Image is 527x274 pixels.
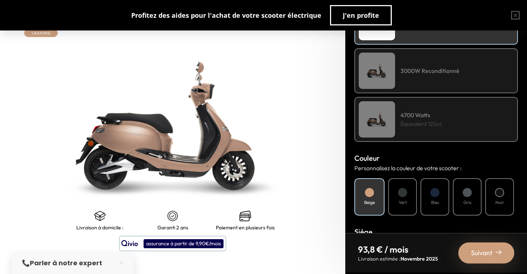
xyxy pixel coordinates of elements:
[119,236,226,251] button: assurance à partir de 9,90€/mois
[157,225,188,230] p: Garanti 2 ans
[354,226,518,237] h3: Siège
[240,210,251,222] img: credit-cards.png
[354,164,518,172] p: Personnalisez la couleur de votre scooter :
[401,66,459,75] h4: 3000W Reconditionné
[216,225,275,230] p: Paiement en plusieurs fois
[354,153,518,164] h3: Couleur
[496,249,502,255] img: right-arrow-2.png
[94,210,106,222] img: shipping.png
[359,101,395,138] img: Scooter Leasing
[463,199,471,206] h4: Gris
[76,225,124,230] p: Livraison à domicile :
[471,248,492,258] span: Suivant
[359,53,395,89] img: Scooter Leasing
[401,119,442,128] p: Équivalent 125cc
[401,255,438,262] span: Novembre 2025
[358,255,438,262] p: Livraison estimée :
[358,244,438,255] p: 93,8 € / mois
[399,199,407,206] h4: Vert
[144,239,224,248] div: assurance à partir de 9,90€/mois
[401,111,442,119] h4: 4700 Watts
[431,199,439,206] h4: Bleu
[495,199,504,206] h4: Noir
[121,239,138,248] img: logo qivio
[167,210,178,222] img: certificat-de-garantie.png
[364,199,375,206] h4: Beige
